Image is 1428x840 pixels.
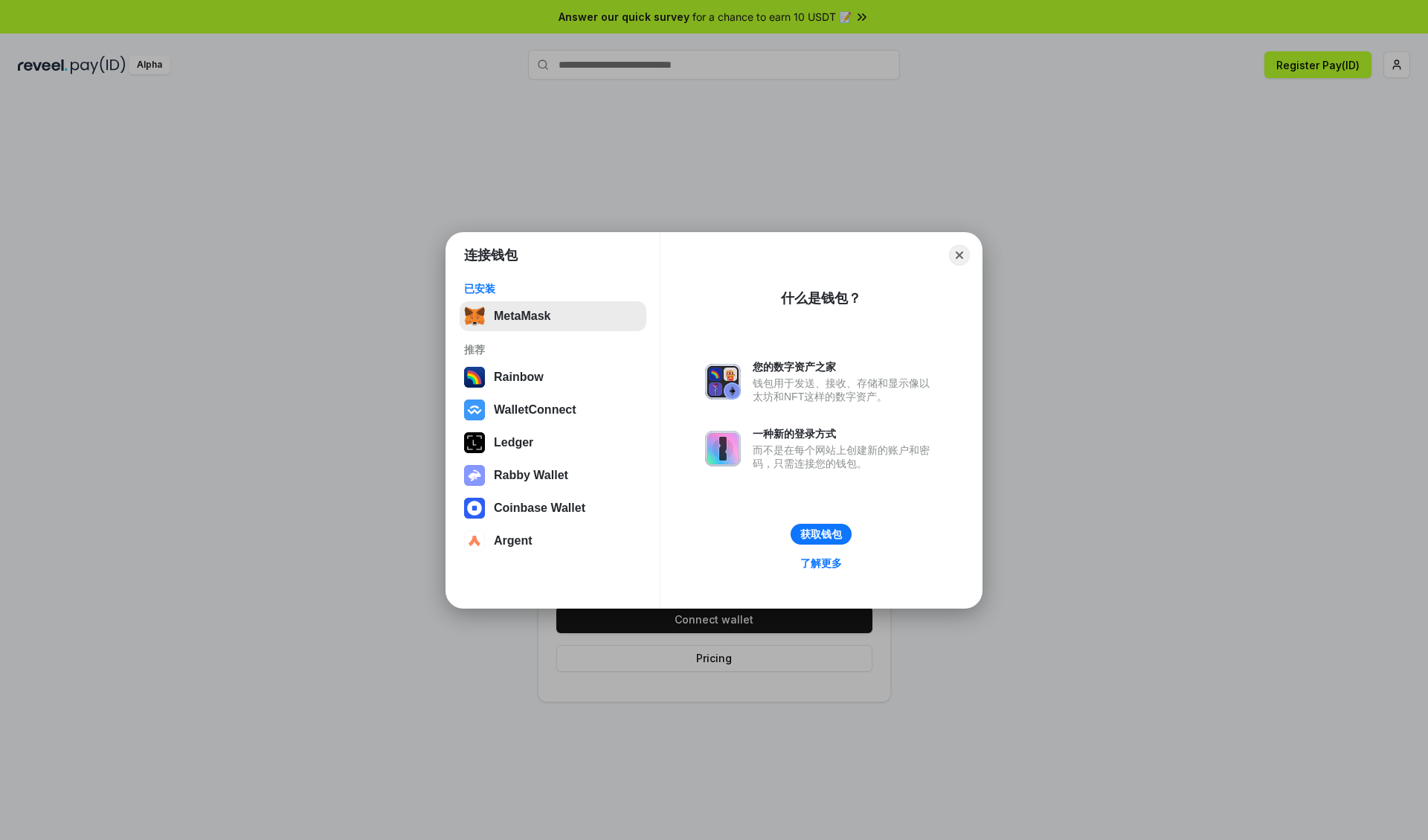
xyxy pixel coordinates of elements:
[494,534,533,548] div: Argent
[494,403,576,417] div: WalletConnect
[464,530,485,551] img: svg+xml,%3Csvg%20width%3D%2228%22%20height%3D%2228%22%20viewBox%3D%220%200%2028%2028%22%20fill%3D...
[460,428,646,458] button: Ledger
[464,498,485,519] img: svg+xml,%3Csvg%20width%3D%2228%22%20height%3D%2228%22%20viewBox%3D%220%200%2028%2028%22%20fill%3D...
[781,289,861,307] div: 什么是钱包？
[800,528,842,541] div: 获取钱包
[464,306,485,327] img: svg+xml,%3Csvg%20fill%3D%22none%22%20height%3D%2233%22%20viewBox%3D%220%200%2035%2033%22%20width%...
[464,246,518,264] h1: 连接钱包
[464,465,485,486] img: svg+xml,%3Csvg%20xmlns%3D%22http%3A%2F%2Fwww.w3.org%2F2000%2Fsvg%22%20fill%3D%22none%22%20viewBox...
[494,469,568,482] div: Rabby Wallet
[753,427,937,440] div: 一种新的登录方式
[460,493,646,523] button: Coinbase Wallet
[753,360,937,373] div: 您的数字资产之家
[464,343,642,356] div: 推荐
[791,554,851,573] a: 了解更多
[460,395,646,425] button: WalletConnect
[705,431,741,467] img: svg+xml,%3Csvg%20xmlns%3D%22http%3A%2F%2Fwww.w3.org%2F2000%2Fsvg%22%20fill%3D%22none%22%20viewBox...
[464,432,485,453] img: svg+xml,%3Csvg%20xmlns%3D%22http%3A%2F%2Fwww.w3.org%2F2000%2Fsvg%22%20width%3D%2228%22%20height%3...
[460,526,646,556] button: Argent
[753,376,937,403] div: 钱包用于发送、接收、存储和显示像以太坊和NFT这样的数字资产。
[494,436,533,449] div: Ledger
[464,282,642,295] div: 已安装
[494,501,585,515] div: Coinbase Wallet
[705,364,741,400] img: svg+xml,%3Csvg%20xmlns%3D%22http%3A%2F%2Fwww.w3.org%2F2000%2Fsvg%22%20fill%3D%22none%22%20viewBox...
[753,443,937,470] div: 而不是在每个网站上创建新的账户和密码，只需连接您的钱包。
[791,524,852,545] button: 获取钱包
[464,367,485,388] img: svg+xml,%3Csvg%20width%3D%22120%22%20height%3D%22120%22%20viewBox%3D%220%200%20120%20120%22%20fil...
[464,400,485,420] img: svg+xml,%3Csvg%20width%3D%2228%22%20height%3D%2228%22%20viewBox%3D%220%200%2028%2028%22%20fill%3D...
[460,461,646,490] button: Rabby Wallet
[494,310,550,323] div: MetaMask
[800,557,842,570] div: 了解更多
[460,301,646,331] button: MetaMask
[460,362,646,392] button: Rainbow
[494,371,544,384] div: Rainbow
[949,245,970,266] button: Close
